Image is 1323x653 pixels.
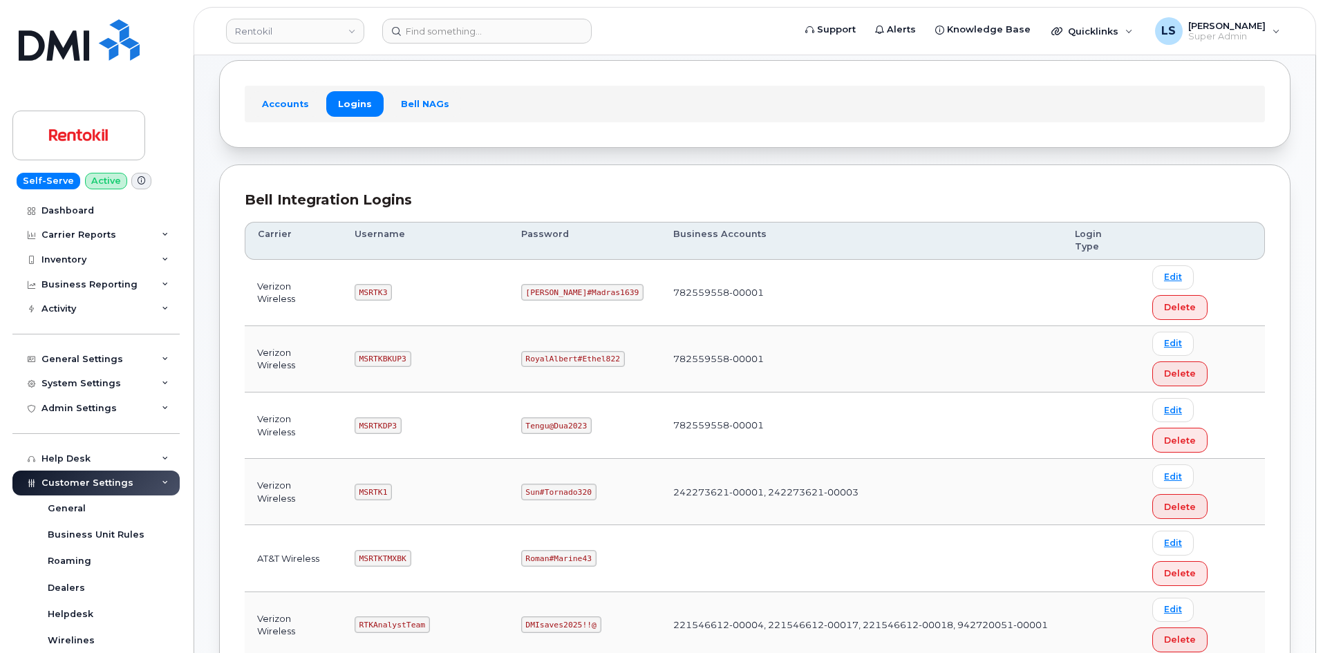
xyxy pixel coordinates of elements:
[389,91,461,116] a: Bell NAGs
[1152,332,1194,356] a: Edit
[1164,434,1196,447] span: Delete
[1068,26,1118,37] span: Quicklinks
[355,550,411,567] code: MSRTKTMXBK
[521,284,644,301] code: [PERSON_NAME]#Madras1639
[1164,367,1196,380] span: Delete
[1152,531,1194,555] a: Edit
[1042,17,1143,45] div: Quicklinks
[521,484,597,500] code: Sun#Tornado320
[245,525,342,592] td: AT&T Wireless
[1164,500,1196,513] span: Delete
[1152,494,1208,519] button: Delete
[226,19,364,44] a: Rentokil
[1164,633,1196,646] span: Delete
[817,23,856,37] span: Support
[1152,428,1208,453] button: Delete
[1152,295,1208,320] button: Delete
[382,19,592,44] input: Find something...
[1188,31,1266,42] span: Super Admin
[661,326,1062,392] td: 782559558-00001
[245,459,342,525] td: Verizon Wireless
[245,222,342,260] th: Carrier
[1145,17,1290,45] div: Luke Schroeder
[1152,265,1194,290] a: Edit
[796,16,865,44] a: Support
[865,16,926,44] a: Alerts
[355,616,430,633] code: RTKAnalystTeam
[1152,627,1208,652] button: Delete
[661,222,1062,260] th: Business Accounts
[250,91,321,116] a: Accounts
[661,260,1062,326] td: 782559558-00001
[1152,361,1208,386] button: Delete
[245,326,342,392] td: Verizon Wireless
[521,351,625,368] code: RoyalAlbert#Ethel822
[245,190,1265,210] div: Bell Integration Logins
[521,616,601,633] code: DMIsaves2025!!@
[355,284,392,301] code: MSRTK3
[1062,222,1140,260] th: Login Type
[1164,567,1196,580] span: Delete
[521,550,597,567] code: Roman#Marine43
[1164,301,1196,314] span: Delete
[887,23,916,37] span: Alerts
[1152,561,1208,586] button: Delete
[1152,464,1194,489] a: Edit
[661,459,1062,525] td: 242273621-00001, 242273621-00003
[947,23,1031,37] span: Knowledge Base
[1161,23,1176,39] span: LS
[245,260,342,326] td: Verizon Wireless
[355,484,392,500] code: MSRTK1
[1152,598,1194,622] a: Edit
[521,417,592,434] code: Tengu@Dua2023
[509,222,661,260] th: Password
[355,417,402,434] code: MSRTKDP3
[1152,398,1194,422] a: Edit
[1263,593,1313,643] iframe: Messenger Launcher
[326,91,384,116] a: Logins
[1188,20,1266,31] span: [PERSON_NAME]
[342,222,509,260] th: Username
[926,16,1040,44] a: Knowledge Base
[355,351,411,368] code: MSRTKBKUP3
[661,392,1062,459] td: 782559558-00001
[245,392,342,459] td: Verizon Wireless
